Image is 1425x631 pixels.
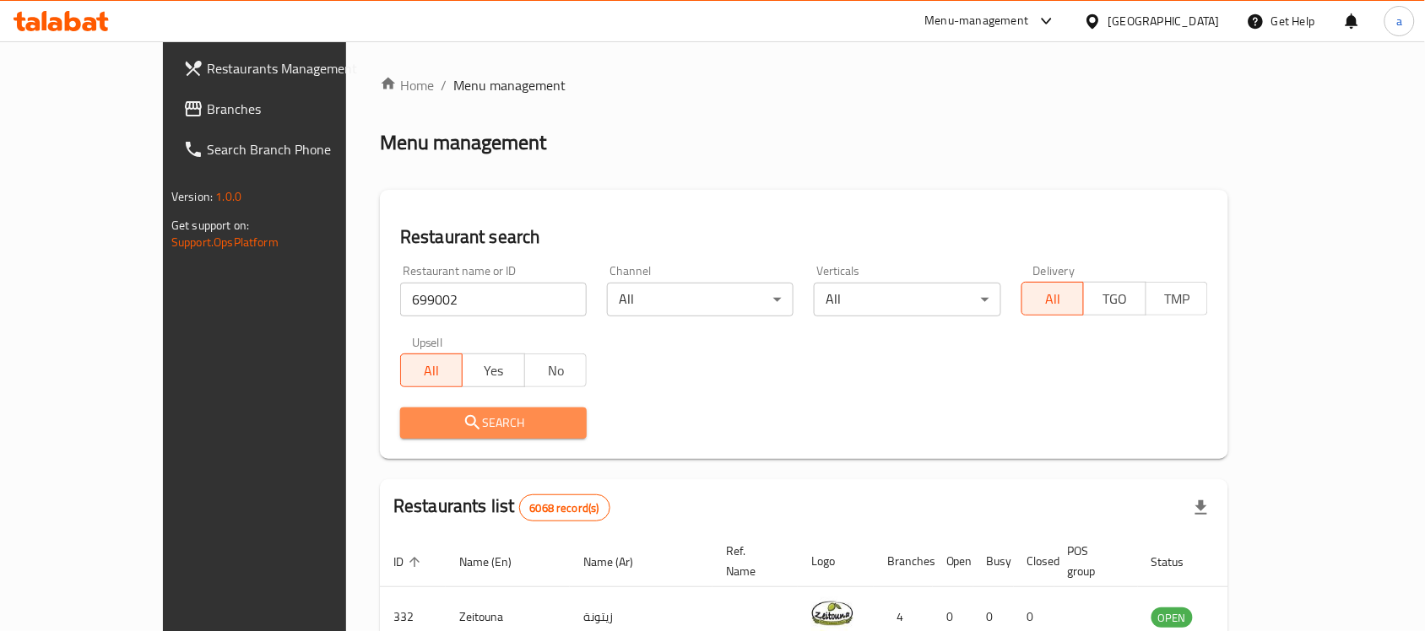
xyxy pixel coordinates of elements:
[607,283,794,316] div: All
[400,224,1208,250] h2: Restaurant search
[1181,488,1222,528] div: Export file
[171,186,213,208] span: Version:
[215,186,241,208] span: 1.0.0
[469,359,517,383] span: Yes
[170,89,401,129] a: Branches
[973,536,1014,587] th: Busy
[393,552,425,572] span: ID
[519,494,610,521] div: Total records count
[400,283,587,316] input: Search for restaurant name or ID..
[1083,282,1146,315] button: TGO
[412,337,443,348] label: Upsell
[453,75,566,95] span: Menu management
[1021,282,1084,315] button: All
[171,231,279,253] a: Support.OpsPlatform
[1151,552,1206,572] span: Status
[726,541,778,581] span: Ref. Name
[170,48,401,89] a: Restaurants Management
[874,536,933,587] th: Branches
[171,214,249,236] span: Get support on:
[393,493,610,521] h2: Restaurants list
[414,413,573,434] span: Search
[1146,282,1208,315] button: TMP
[207,58,387,78] span: Restaurants Management
[462,353,524,387] button: Yes
[459,552,534,572] span: Name (En)
[380,75,434,95] a: Home
[400,407,587,439] button: Search
[380,75,1228,95] nav: breadcrumb
[1151,608,1193,628] span: OPEN
[1091,287,1139,311] span: TGO
[1153,287,1201,311] span: TMP
[1068,541,1118,581] span: POS group
[1396,12,1402,30] span: a
[798,536,874,587] th: Logo
[933,536,973,587] th: Open
[400,353,463,387] button: All
[170,129,401,170] a: Search Branch Phone
[408,359,456,383] span: All
[520,500,610,516] span: 6068 record(s)
[441,75,447,95] li: /
[1029,287,1077,311] span: All
[1151,607,1193,628] div: OPEN
[1014,536,1054,587] th: Closed
[925,11,1029,31] div: Menu-management
[1033,265,1076,277] label: Delivery
[207,99,387,119] span: Branches
[207,139,387,159] span: Search Branch Phone
[583,552,655,572] span: Name (Ar)
[532,359,580,383] span: No
[814,283,1000,316] div: All
[1108,12,1220,30] div: [GEOGRAPHIC_DATA]
[524,353,587,387] button: No
[380,129,546,156] h2: Menu management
